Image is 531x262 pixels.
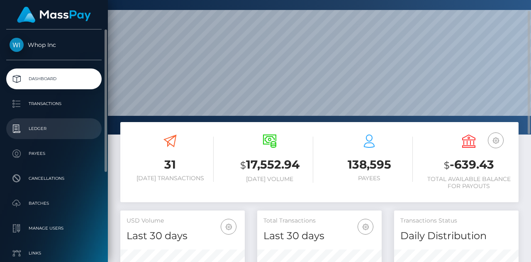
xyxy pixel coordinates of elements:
[6,69,102,89] a: Dashboard
[127,217,239,225] h5: USD Volume
[10,73,98,85] p: Dashboard
[6,118,102,139] a: Ledger
[400,229,512,243] h4: Daily Distribution
[226,157,313,174] h3: 17,552.94
[10,98,98,110] p: Transactions
[263,217,375,225] h5: Total Transactions
[10,222,98,235] p: Manage Users
[226,176,313,183] h6: [DATE] Volume
[6,218,102,239] a: Manage Users
[6,41,102,49] span: Whop Inc
[240,159,246,171] small: $
[326,175,413,182] h6: Payees
[444,159,450,171] small: $
[10,172,98,185] p: Cancellations
[17,7,91,23] img: MassPay Logo
[6,143,102,164] a: Payees
[127,229,239,243] h4: Last 30 days
[10,122,98,135] p: Ledger
[263,229,375,243] h4: Last 30 days
[10,147,98,160] p: Payees
[10,247,98,260] p: Links
[127,157,214,173] h3: 31
[425,157,512,174] h3: -639.43
[10,38,24,52] img: Whop Inc
[400,217,512,225] h5: Transactions Status
[10,197,98,210] p: Batches
[6,168,102,189] a: Cancellations
[127,175,214,182] h6: [DATE] Transactions
[425,176,512,190] h6: Total Available Balance for Payouts
[326,157,413,173] h3: 138,595
[6,93,102,114] a: Transactions
[6,193,102,214] a: Batches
